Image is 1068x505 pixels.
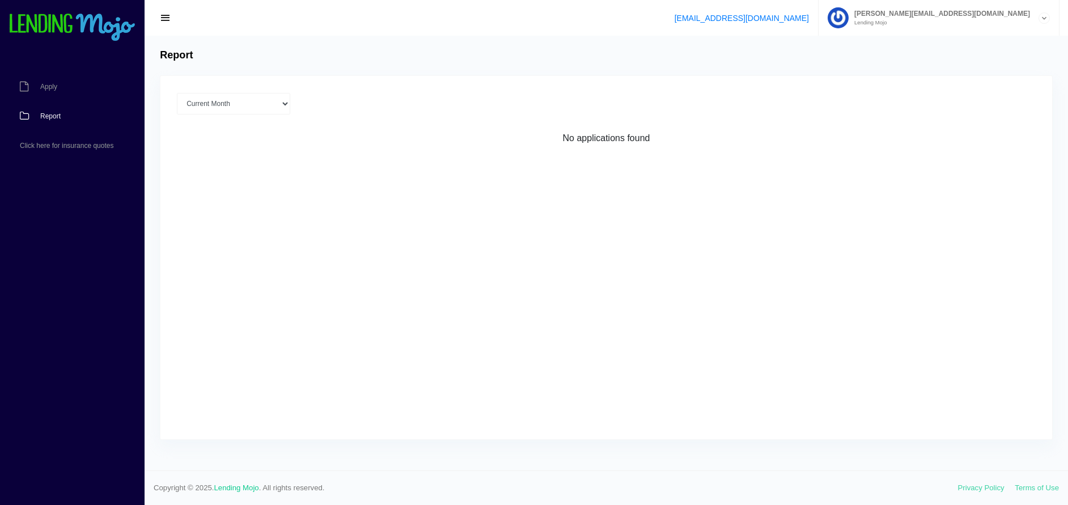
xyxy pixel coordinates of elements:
a: Lending Mojo [214,483,259,492]
span: Copyright © 2025. . All rights reserved. [154,482,958,494]
span: [PERSON_NAME][EMAIL_ADDRESS][DOMAIN_NAME] [849,10,1030,17]
img: Profile image [828,7,849,28]
span: Click here for insurance quotes [20,142,113,149]
h4: Report [160,49,193,62]
a: [EMAIL_ADDRESS][DOMAIN_NAME] [675,14,809,23]
img: logo-small.png [9,14,136,42]
a: Privacy Policy [958,483,1005,492]
small: Lending Mojo [849,20,1030,26]
div: No applications found [177,131,1036,145]
a: Terms of Use [1015,483,1059,492]
span: Report [40,113,61,120]
span: Apply [40,83,57,90]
